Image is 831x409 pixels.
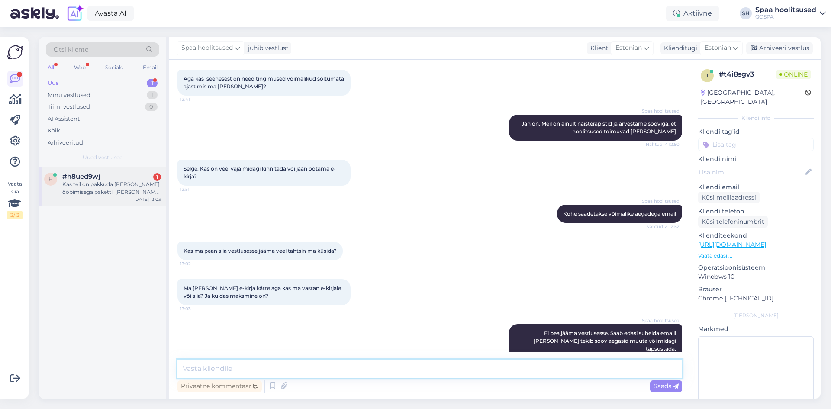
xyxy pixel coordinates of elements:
span: Online [776,70,811,79]
div: Arhiveeri vestlus [746,42,813,54]
p: Märkmed [698,325,814,334]
span: Kohe saadetakse võimalike aegadega email [563,210,676,217]
div: Kas teil on pakkuda [PERSON_NAME] ööbimisega paketti, [PERSON_NAME] inimesele? [62,180,161,196]
div: Klient [587,44,608,53]
div: Küsi meiliaadressi [698,192,760,203]
div: Minu vestlused [48,91,90,100]
span: Uued vestlused [83,154,123,161]
div: Kliendi info [698,114,814,122]
p: Operatsioonisüsteem [698,263,814,272]
div: # t4i8sgv3 [719,69,776,80]
span: 12:51 [180,186,213,193]
span: Saada [654,382,679,390]
div: Uus [48,79,59,87]
p: Chrome [TECHNICAL_ID] [698,294,814,303]
div: Privaatne kommentaar [177,380,262,392]
span: Selge. Kas on veel vaja midagi kinnitada või jään ootama e-kirja? [184,165,336,180]
div: AI Assistent [48,115,80,123]
p: Kliendi nimi [698,155,814,164]
p: Windows 10 [698,272,814,281]
span: 13:03 [180,306,213,312]
span: Spaa hoolitsused [642,198,680,204]
span: Jah on. Meil on ainult naisterapistid ja arvestame sooviga, et hoolitsused toimuvad [PERSON_NAME] [522,120,677,135]
div: Küsi telefoninumbrit [698,216,768,228]
p: Kliendi telefon [698,207,814,216]
p: Vaata edasi ... [698,252,814,260]
p: Klienditeekond [698,231,814,240]
a: Avasta AI [87,6,134,21]
p: Kliendi tag'id [698,127,814,136]
div: Vaata siia [7,180,23,219]
p: Brauser [698,285,814,294]
input: Lisa nimi [699,167,804,177]
input: Lisa tag [698,138,814,151]
div: [DATE] 13:03 [134,196,161,203]
span: Otsi kliente [54,45,88,54]
img: explore-ai [66,4,84,23]
div: Kõik [48,126,60,135]
div: [PERSON_NAME] [698,312,814,319]
div: All [46,62,56,73]
span: Kas ma pean siia vestlusesse jääma veel tahtsin ma küsida? [184,248,337,254]
a: Spaa hoolitsusedGOSPA [755,6,826,20]
div: GOSPA [755,13,816,20]
div: Email [141,62,159,73]
div: 2 / 3 [7,211,23,219]
div: 1 [153,173,161,181]
a: [URL][DOMAIN_NAME] [698,241,766,248]
span: Spaa hoolitsused [642,317,680,324]
span: #h8ued9wj [62,173,100,180]
div: Arhiveeritud [48,138,83,147]
div: Spaa hoolitsused [755,6,816,13]
div: SH [740,7,752,19]
div: juhib vestlust [245,44,289,53]
div: Aktiivne [666,6,719,21]
span: h [48,176,53,182]
span: Nähtud ✓ 12:50 [646,141,680,148]
p: Kliendi email [698,183,814,192]
span: Nähtud ✓ 12:52 [646,223,680,230]
div: Tiimi vestlused [48,103,90,111]
span: Estonian [705,43,731,53]
span: Ma [PERSON_NAME] e-kirja kätte aga kas ma vastan e-kirjale või siia? Ja kuidas maksmine on? [184,285,342,299]
div: Klienditugi [660,44,697,53]
span: 13:02 [180,261,213,267]
div: 0 [145,103,158,111]
span: Ei pea jääma vestlusesse. Saab edasi suhelda emaili [PERSON_NAME] tekib soov aegasid muuta või mi... [534,330,677,352]
div: Socials [103,62,125,73]
span: Estonian [615,43,642,53]
div: Web [72,62,87,73]
span: Spaa hoolitsused [181,43,233,53]
img: Askly Logo [7,44,23,61]
span: Spaa hoolitsused [642,108,680,114]
div: 1 [147,79,158,87]
div: 1 [147,91,158,100]
span: t [706,72,709,79]
span: Aga kas iseenesest on need tingimused võimalikud sõltumata ajast mis ma [PERSON_NAME]? [184,75,345,90]
span: 12:41 [180,96,213,103]
div: [GEOGRAPHIC_DATA], [GEOGRAPHIC_DATA] [701,88,805,106]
